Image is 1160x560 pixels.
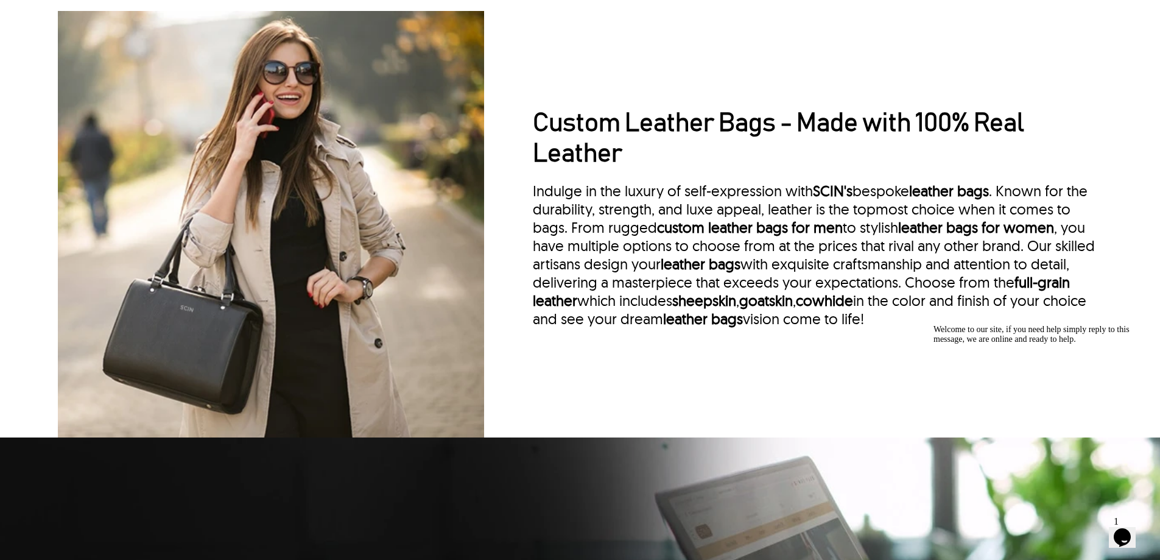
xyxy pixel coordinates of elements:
a: leather bags [661,255,740,273]
iframe: chat widget [1109,511,1148,548]
a: SCIN's [813,182,852,200]
div: Welcome to our site, if you need help simply reply to this message, we are online and ready to help. [5,5,224,24]
a: leather bags [909,182,989,200]
span: Welcome to our site, if you need help simply reply to this message, we are online and ready to help. [5,5,201,24]
a: cowhide [796,291,853,310]
a: full-grain leather [533,273,1070,310]
a: leather bags for women [898,218,1054,236]
div: Indulge in the luxury of self-expression with bespoke . Known for the durability, strength, and l... [533,182,1102,328]
img: custom-leather-bags-100%25-real-leather [58,11,484,438]
strong: custom leather bags for men [657,218,843,236]
h2: Custom Leather Bags - Made with 100% Real Leather [533,108,1102,169]
a: goatskin [739,291,793,310]
iframe: chat widget [929,320,1148,505]
a: leather bags [663,310,743,328]
a: sheepskin [672,291,736,310]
